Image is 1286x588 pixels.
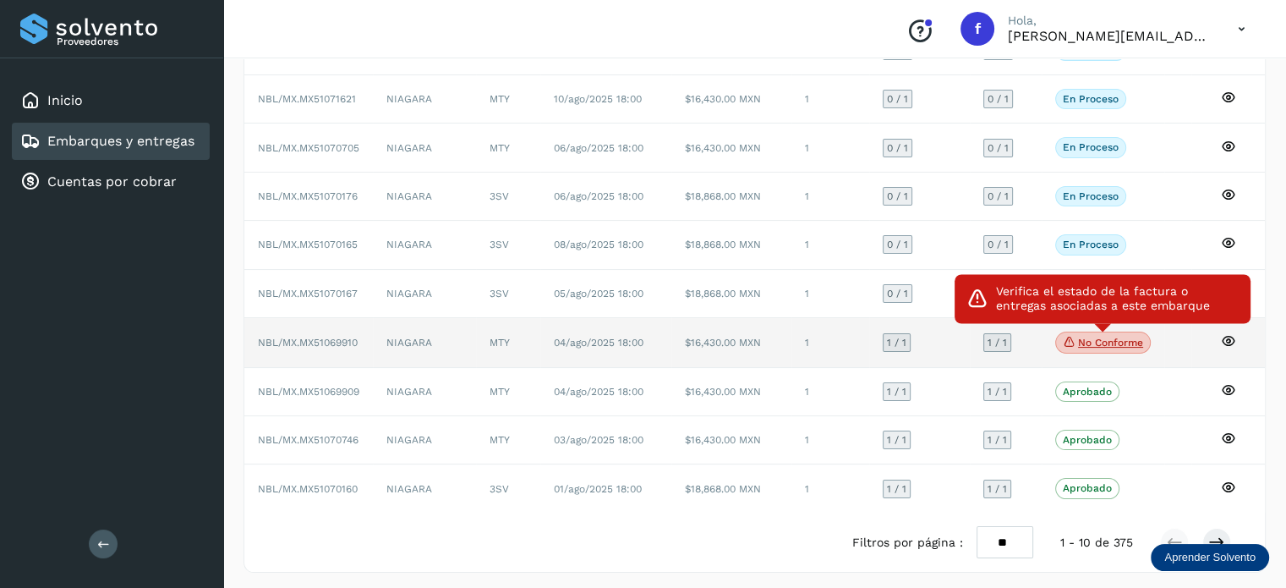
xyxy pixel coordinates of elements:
td: 3SV [476,270,540,318]
span: 0 / 1 [887,94,908,104]
td: 3SV [476,464,540,512]
p: Verifica el estado de la factura o entregas asociadas a este embarque [995,284,1240,313]
p: En proceso [1063,190,1119,202]
td: MTY [476,318,540,368]
span: 01/ago/2025 18:00 [554,483,642,495]
td: 1 [791,124,869,172]
td: $16,430.00 MXN [671,75,791,124]
td: NIAGARA [373,368,476,416]
span: 1 / 1 [988,484,1007,494]
td: 1 [791,173,869,221]
p: Proveedores [57,36,203,47]
td: $16,430.00 MXN [671,416,791,464]
span: NBL/MX.MX51070746 [258,434,358,446]
span: 06/ago/2025 18:00 [554,190,643,202]
td: $18,868.00 MXN [671,464,791,512]
td: NIAGARA [373,318,476,368]
span: 1 / 1 [887,338,906,348]
span: NBL/MX.MX51070176 [258,190,358,202]
span: 0 / 1 [887,191,908,201]
span: 1 / 1 [988,435,1007,445]
div: Cuentas por cobrar [12,163,210,201]
span: Filtros por página : [852,534,963,552]
p: En proceso [1063,239,1119,250]
td: NIAGARA [373,173,476,221]
span: 1 / 1 [988,338,1007,348]
td: 1 [791,75,869,124]
p: Aprender Solvento [1164,551,1256,564]
p: flor.compean@gruporeyes.com.mx [1008,28,1211,44]
td: 1 [791,464,869,512]
td: NIAGARA [373,416,476,464]
td: $16,430.00 MXN [671,368,791,416]
span: 1 / 1 [887,435,906,445]
p: Aprobado [1063,482,1112,494]
span: 0 / 1 [887,289,908,299]
td: NIAGARA [373,464,476,512]
a: Embarques y entregas [47,133,194,149]
span: 1 / 1 [887,387,906,397]
span: 0 / 1 [988,191,1009,201]
td: NIAGARA [373,221,476,269]
p: En proceso [1063,141,1119,153]
td: MTY [476,368,540,416]
td: NIAGARA [373,124,476,172]
p: Aprobado [1063,434,1112,446]
td: 1 [791,416,869,464]
span: NBL/MX.MX51071621 [258,93,356,105]
span: 03/ago/2025 18:00 [554,434,643,446]
div: Aprender Solvento [1151,544,1269,571]
a: Cuentas por cobrar [47,173,177,190]
span: 0 / 1 [988,239,1009,250]
span: 0 / 1 [988,143,1009,153]
span: 0 / 1 [887,143,908,153]
span: 1 / 1 [988,387,1007,397]
span: 0 / 1 [988,94,1009,104]
span: 05/ago/2025 18:00 [554,288,643,299]
span: NBL/MX.MX51069909 [258,386,359,398]
span: NBL/MX.MX51069910 [258,337,358,349]
td: 3SV [476,221,540,269]
td: NIAGARA [373,75,476,124]
td: MTY [476,75,540,124]
td: 1 [791,270,869,318]
span: 06/ago/2025 18:00 [554,142,643,154]
p: Aprobado [1063,386,1112,398]
p: Hola, [1008,14,1211,28]
td: 3SV [476,173,540,221]
p: No conforme [1078,337,1143,349]
span: 0 / 1 [887,239,908,250]
td: 1 [791,368,869,416]
span: NBL/MX.MX51070160 [258,483,358,495]
td: 1 [791,318,869,368]
span: NBL/MX.MX51070705 [258,142,359,154]
td: NIAGARA [373,270,476,318]
div: Inicio [12,82,210,119]
td: 1 [791,221,869,269]
td: $18,868.00 MXN [671,173,791,221]
span: NBL/MX.MX51070167 [258,288,358,299]
span: 04/ago/2025 18:00 [554,386,643,398]
td: $16,430.00 MXN [671,124,791,172]
td: MTY [476,124,540,172]
td: MTY [476,416,540,464]
td: $18,868.00 MXN [671,270,791,318]
span: 1 / 1 [887,484,906,494]
a: Inicio [47,92,83,108]
span: 04/ago/2025 18:00 [554,337,643,349]
td: $18,868.00 MXN [671,221,791,269]
p: En proceso [1063,93,1119,105]
td: $16,430.00 MXN [671,318,791,368]
span: NBL/MX.MX51070165 [258,239,358,250]
span: 10/ago/2025 18:00 [554,93,642,105]
div: Embarques y entregas [12,123,210,160]
span: 1 - 10 de 375 [1060,534,1133,552]
span: 08/ago/2025 18:00 [554,239,643,250]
